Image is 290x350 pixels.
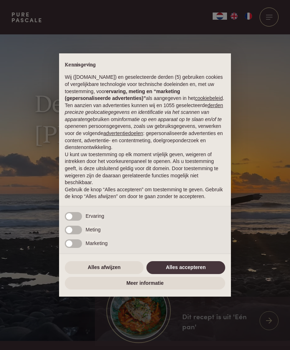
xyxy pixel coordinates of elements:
[65,151,225,186] p: U kunt uw toestemming op elk moment vrijelijk geven, weigeren of intrekken door het voorkeurenpan...
[146,261,225,274] button: Alles accepteren
[86,213,104,220] span: Ervaring
[65,88,180,101] strong: ervaring, meting en “marketing (gepersonaliseerde advertenties)”
[103,130,143,137] button: advertentiedoelen
[65,186,225,200] p: Gebruik de knop “Alles accepteren” om toestemming te geven. Gebruik de knop “Alles afwijzen” om d...
[65,109,209,122] em: precieze geolocatiegegevens en identificatie via het scannen van apparaten
[65,277,225,290] button: Meer informatie
[65,74,225,102] p: Wij ([DOMAIN_NAME]) en geselecteerde derden (5) gebruiken cookies of vergelijkbare technologie vo...
[65,102,225,151] p: Ten aanzien van advertenties kunnen wij en 1055 geselecteerde gebruiken om en persoonsgegevens, z...
[65,62,225,68] h2: Kennisgeving
[65,261,144,274] button: Alles afwijzen
[65,116,222,129] em: informatie op een apparaat op te slaan en/of te openen
[195,95,223,101] a: cookiebeleid
[86,226,101,234] span: Meting
[208,102,223,109] button: derden
[86,240,107,247] span: Marketing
